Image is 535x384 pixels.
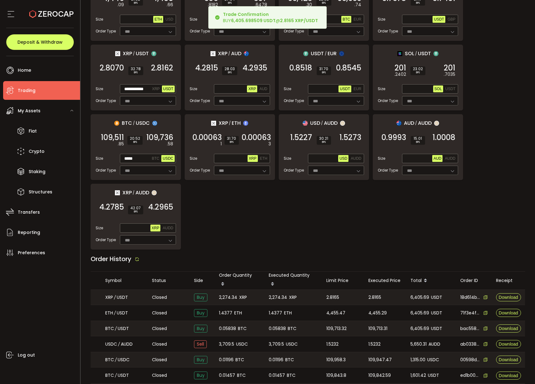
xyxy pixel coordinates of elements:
[152,294,167,301] span: Closed
[161,225,174,231] button: AUDD
[101,134,124,141] span: 109,511
[284,28,304,34] span: Order Type
[410,309,429,317] span: 6,405.69
[96,17,103,22] span: Size
[190,98,210,104] span: Order Type
[218,50,227,57] span: XRP
[431,294,442,301] span: USDT
[220,141,222,147] em: 1
[319,67,329,71] span: 31.70
[161,155,174,162] button: USDC
[225,71,235,75] i: BPS
[264,272,321,289] div: Executed Quantity
[431,325,442,332] span: USDT
[190,168,210,173] span: Order Type
[339,134,361,141] span: 1.5273
[131,1,140,5] i: BPS
[352,85,362,92] button: EUR
[194,294,207,301] span: Buy
[117,2,124,8] em: .09
[115,325,117,332] em: /
[395,65,406,71] span: 201
[167,141,173,147] em: .58
[152,226,159,230] span: XRP
[225,1,235,5] i: BPS
[151,85,161,92] button: XRP
[410,356,425,363] span: 1,315.00
[284,168,304,173] span: Order Type
[415,51,417,56] em: /
[234,309,242,317] span: ETH
[339,85,351,92] button: USDT
[29,127,37,136] span: Fiat
[238,325,247,332] span: BTC
[433,16,445,23] button: USDT
[496,309,521,317] button: Download
[148,204,173,210] span: 4.2965
[455,277,491,284] div: Order ID
[432,155,443,162] button: AUD
[18,86,36,95] span: Trading
[353,87,361,91] span: EUR
[268,141,271,147] em: 3
[152,341,167,348] span: Closed
[105,309,113,317] span: ETH
[352,16,362,23] button: EUR
[192,134,222,141] span: 0.00063
[146,134,173,141] span: 109,736
[280,17,318,24] b: 2.8165 XRP/USDT
[147,277,189,284] div: Status
[118,325,129,332] span: USDT
[96,225,103,231] span: Size
[284,309,292,317] span: ETH
[287,372,296,379] span: BTC
[227,137,236,140] span: 31.70
[339,51,344,56] img: eur_portfolio.svg
[219,325,236,332] span: 0.05838
[153,16,163,23] button: ETH
[133,51,135,56] em: /
[496,293,521,301] button: Download
[152,156,159,161] span: BTC
[284,98,304,104] span: Order Type
[326,341,339,348] span: 1.5232
[105,341,117,348] span: USDC
[242,134,271,141] span: 0.00063
[433,134,455,141] span: 1.0008
[378,28,398,34] span: Order Type
[378,86,385,92] span: Size
[99,204,124,210] span: 4.2785
[326,372,346,379] span: 109,843.8
[311,50,324,57] span: USDT
[413,1,423,5] i: BPS
[434,87,442,91] span: SOL
[152,190,157,195] img: zuPXiwguUFiBOIQyqLOiXsnnNitlx7q4LCwEbLHADjIpTka+Lip0HH8D0VTrd02z+wEAAAAASUVORK5CYII=
[100,65,124,71] span: 2.8070
[243,121,248,126] img: eth_portfolio.svg
[214,272,264,289] div: Order Quantity
[445,156,455,161] span: AUDD
[433,85,443,92] button: SOL
[114,121,119,126] img: btc_portfolio.svg
[227,140,236,144] i: BPS
[118,141,124,147] em: .85
[499,311,518,315] span: Download
[130,206,141,210] span: 42.07
[290,134,312,141] span: 1.5227
[223,11,269,17] b: Trade Confirmation
[136,119,150,127] span: USDC
[131,67,141,71] span: 32.78
[328,50,337,57] span: EUR
[189,277,214,284] div: Side
[491,277,525,284] div: Receipt
[349,155,362,162] button: AUDD
[284,156,291,161] span: Size
[29,167,45,176] span: Staking
[91,255,131,263] span: Order History
[269,325,286,332] span: 0.05838
[433,156,441,161] span: AUD
[163,156,173,161] span: USDC
[336,65,361,71] span: 0.8545
[117,309,128,317] span: USDT
[115,356,117,363] em: /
